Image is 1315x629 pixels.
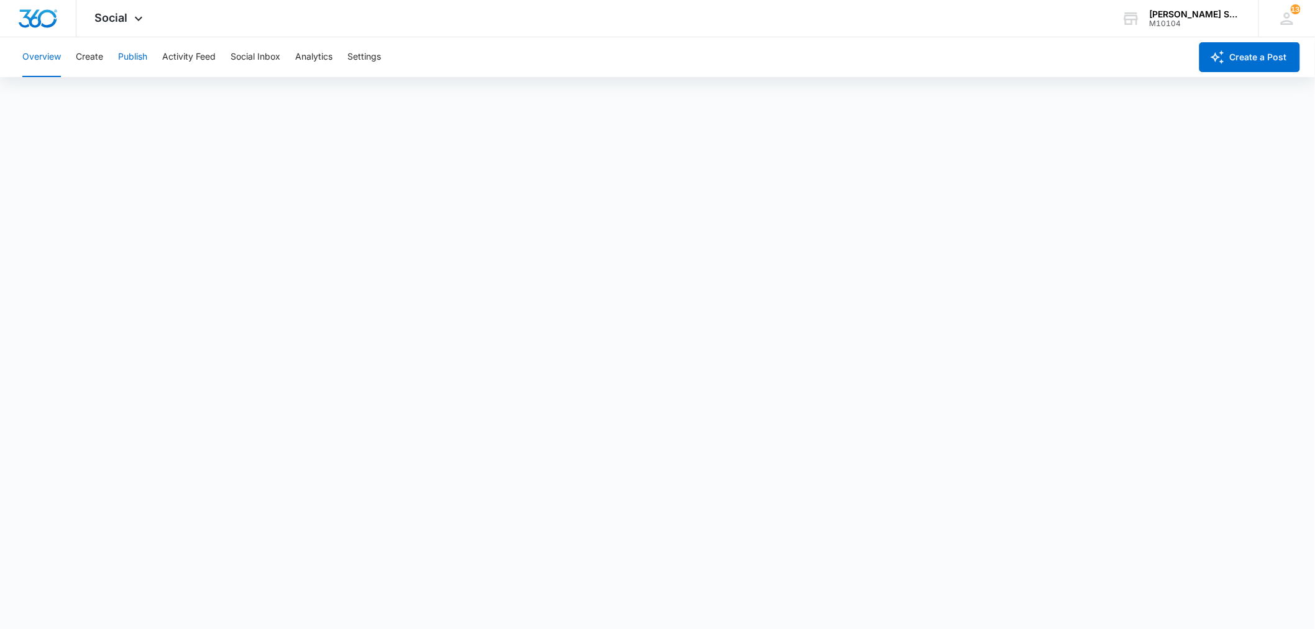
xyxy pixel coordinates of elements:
button: Overview [22,37,61,77]
div: account id [1150,19,1240,28]
div: account name [1150,9,1240,19]
span: Social [95,11,128,24]
button: Analytics [295,37,332,77]
div: notifications count [1291,4,1301,14]
button: Activity Feed [162,37,216,77]
button: Settings [347,37,381,77]
button: Create [76,37,103,77]
button: Create a Post [1199,42,1300,72]
button: Publish [118,37,147,77]
span: 138 [1291,4,1301,14]
button: Social Inbox [231,37,280,77]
